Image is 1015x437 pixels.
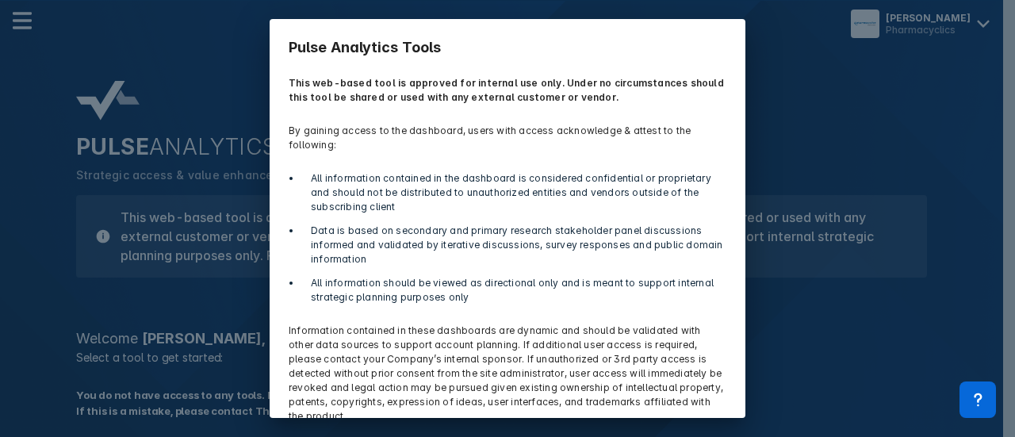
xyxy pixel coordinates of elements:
[279,29,736,67] h3: Pulse Analytics Tools
[959,381,996,418] div: Contact Support
[279,314,736,433] p: Information contained in these dashboards are dynamic and should be validated with other data sou...
[301,171,726,214] li: All information contained in the dashboard is considered confidential or proprietary and should n...
[301,276,726,305] li: All information should be viewed as directional only and is meant to support internal strategic p...
[279,67,736,114] p: This web-based tool is approved for internal use only. Under no circumstances should this tool be...
[301,224,726,266] li: Data is based on secondary and primary research stakeholder panel discussions informed and valida...
[279,114,736,162] p: By gaining access to the dashboard, users with access acknowledge & attest to the following:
